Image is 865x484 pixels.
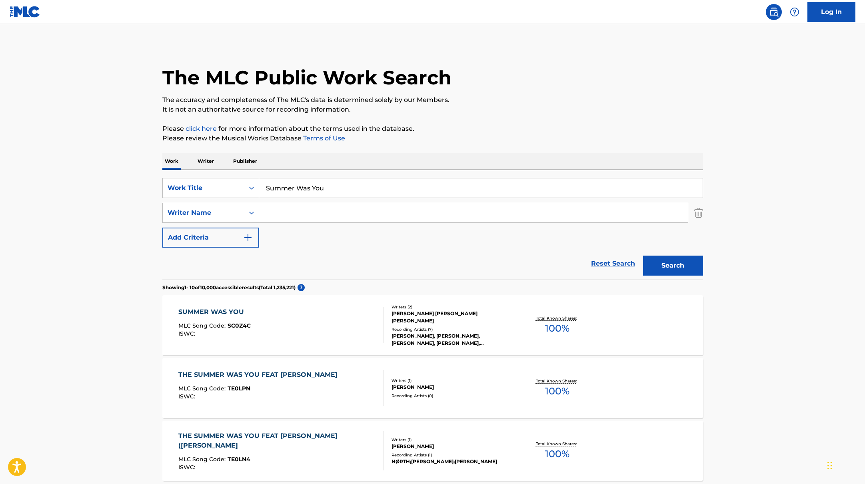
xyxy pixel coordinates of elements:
img: help [790,7,799,17]
div: THE SUMMER WAS YOU FEAT [PERSON_NAME] ([PERSON_NAME] [178,431,377,450]
span: ISWC : [178,464,197,471]
p: Publisher [231,153,260,170]
span: TE0LPN [228,385,250,392]
span: MLC Song Code : [178,456,228,463]
p: Please for more information about the terms used in the database. [162,124,703,134]
span: MLC Song Code : [178,322,228,329]
button: Search [643,256,703,276]
p: Total Known Shares: [536,441,579,447]
span: ? [298,284,305,291]
div: Writer Name [168,208,240,218]
div: Recording Artists ( 0 ) [392,393,512,399]
p: Showing 1 - 10 of 10,000 accessible results (Total 1,235,221 ) [162,284,296,291]
a: SUMMER WAS YOUMLC Song Code:SC0Z4CISWC:Writers (2)[PERSON_NAME] [PERSON_NAME] [PERSON_NAME]Record... [162,295,703,355]
span: 100 % [545,321,569,336]
span: SC0Z4C [228,322,251,329]
p: The accuracy and completeness of The MLC's data is determined solely by our Members. [162,95,703,105]
span: ISWC : [178,330,197,337]
div: [PERSON_NAME] [392,443,512,450]
button: Add Criteria [162,228,259,248]
div: Work Title [168,183,240,193]
div: Help [787,4,803,20]
a: click here [186,125,217,132]
p: Total Known Shares: [536,378,579,384]
div: THE SUMMER WAS YOU FEAT [PERSON_NAME] [178,370,342,380]
div: [PERSON_NAME] [392,384,512,391]
div: [PERSON_NAME], [PERSON_NAME], [PERSON_NAME], [PERSON_NAME], [PERSON_NAME] [392,332,512,347]
p: Writer [195,153,216,170]
a: THE SUMMER WAS YOU FEAT [PERSON_NAME]MLC Song Code:TE0LPNISWC:Writers (1)[PERSON_NAME]Recording A... [162,358,703,418]
span: 100 % [545,447,569,461]
a: Terms of Use [302,134,345,142]
a: Reset Search [587,255,639,272]
div: Writers ( 1 ) [392,437,512,443]
img: Delete Criterion [694,203,703,223]
div: Writers ( 2 ) [392,304,512,310]
p: Work [162,153,181,170]
div: NØRTH;[PERSON_NAME];[PERSON_NAME] [392,458,512,465]
img: search [769,7,779,17]
img: 9d2ae6d4665cec9f34b9.svg [243,233,253,242]
span: 100 % [545,384,569,398]
div: Recording Artists ( 7 ) [392,326,512,332]
div: Writers ( 1 ) [392,378,512,384]
div: Recording Artists ( 1 ) [392,452,512,458]
p: Total Known Shares: [536,315,579,321]
p: Please review the Musical Works Database [162,134,703,143]
a: THE SUMMER WAS YOU FEAT [PERSON_NAME] ([PERSON_NAME]MLC Song Code:TE0LN4ISWC:Writers (1)[PERSON_N... [162,421,703,481]
div: SUMMER WAS YOU [178,307,251,317]
div: Drag [827,454,832,478]
p: It is not an authoritative source for recording information. [162,105,703,114]
span: MLC Song Code : [178,385,228,392]
iframe: Chat Widget [825,446,865,484]
div: [PERSON_NAME] [PERSON_NAME] [PERSON_NAME] [392,310,512,324]
h1: The MLC Public Work Search [162,66,451,90]
a: Public Search [766,4,782,20]
span: ISWC : [178,393,197,400]
a: Log In [807,2,855,22]
span: TE0LN4 [228,456,250,463]
form: Search Form [162,178,703,280]
img: MLC Logo [10,6,40,18]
